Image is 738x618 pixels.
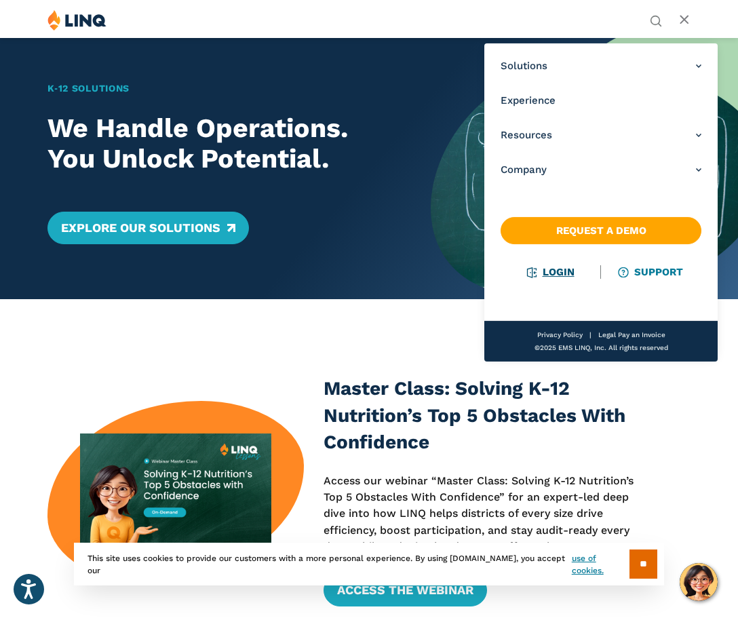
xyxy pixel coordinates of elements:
div: This site uses cookies to provide our customers with a more personal experience. By using [DOMAIN... [74,543,664,585]
nav: Utility Navigation [650,9,662,26]
span: Experience [501,94,556,108]
a: Explore Our Solutions [47,212,249,244]
a: Request a Demo [501,217,701,244]
span: Company [501,163,547,177]
h2: We Handle Operations. You Unlock Potential. [47,113,401,174]
a: Login [527,266,574,278]
h3: Master Class: Solving K-12 Nutrition’s Top 5 Obstacles With Confidence [324,375,636,456]
a: use of cookies. [572,552,629,577]
a: Privacy Policy [537,331,582,339]
img: Home Banner [431,37,738,299]
a: Support [619,266,683,278]
nav: Primary Navigation [484,43,718,362]
button: Open Search Bar [650,14,662,26]
a: Legal [598,331,615,339]
h1: K‑12 Solutions [47,81,401,96]
button: Open Main Menu [679,13,691,28]
span: Resources [501,128,552,142]
span: Solutions [501,59,547,73]
button: Hello, have a question? Let’s chat. [680,563,718,601]
a: Company [501,163,701,177]
a: Resources [501,128,701,142]
p: Access our webinar “Master Class: Solving K-12 Nutrition’s Top 5 Obstacles With Confidence” for a... [324,473,636,556]
span: ©2025 EMS LINQ, Inc. All rights reserved [534,344,667,351]
a: Pay an Invoice [617,331,665,339]
a: Experience [501,94,701,108]
a: Solutions [501,59,701,73]
img: LINQ | K‑12 Software [47,9,106,31]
